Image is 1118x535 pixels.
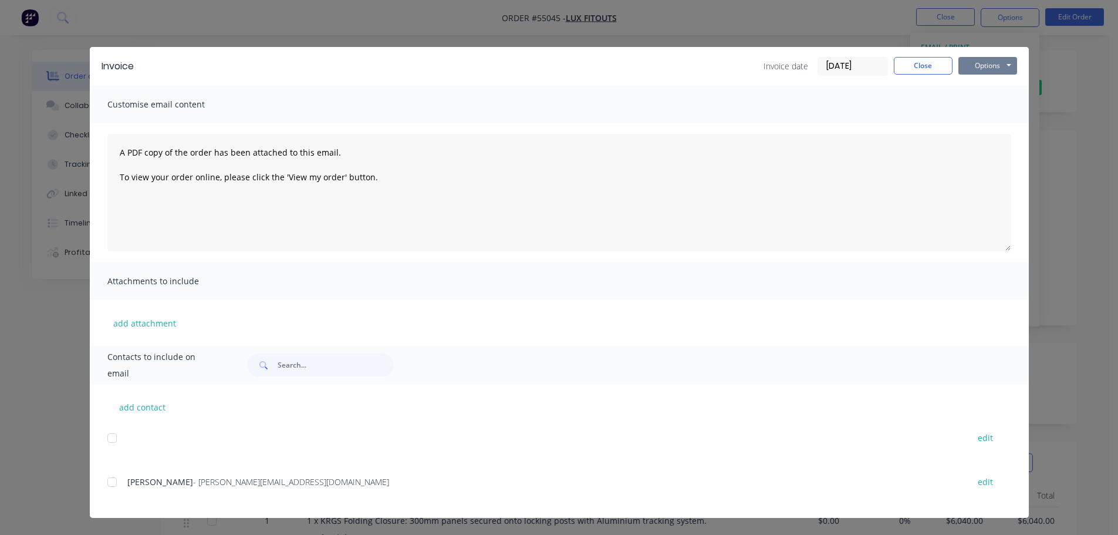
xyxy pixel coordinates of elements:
span: - [PERSON_NAME][EMAIL_ADDRESS][DOMAIN_NAME] [193,476,389,487]
button: Options [958,57,1017,75]
span: Invoice date [764,60,808,72]
button: add attachment [107,314,182,332]
button: add contact [107,398,178,416]
button: edit [971,430,1000,446]
textarea: A PDF copy of the order has been attached to this email. To view your order online, please click ... [107,134,1011,251]
input: Search... [278,354,394,377]
button: Close [894,57,953,75]
span: Attachments to include [107,273,237,290]
span: [PERSON_NAME] [127,476,193,487]
span: Customise email content [107,96,237,113]
span: Contacts to include on email [107,349,218,382]
div: Invoice [102,59,134,73]
button: edit [971,474,1000,490]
